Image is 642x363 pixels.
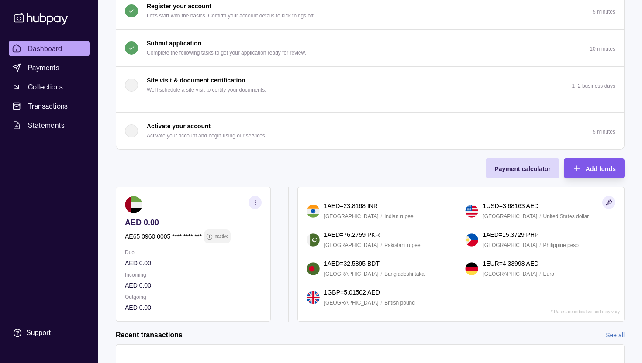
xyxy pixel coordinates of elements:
a: Collections [9,79,90,95]
p: Indian rupee [384,212,414,221]
p: 1 AED = 76.2759 PKR [324,230,380,240]
img: us [465,205,478,218]
p: AED 0.00 [125,258,262,268]
p: Register your account [147,1,211,11]
a: See all [606,330,625,340]
p: 1–2 business days [572,83,615,89]
p: [GEOGRAPHIC_DATA] [324,240,379,250]
p: [GEOGRAPHIC_DATA] [483,269,537,279]
p: / [381,298,382,308]
p: / [539,269,541,279]
p: / [381,240,382,250]
p: Let's start with the basics. Confirm your account details to kick things off. [147,11,315,21]
p: 5 minutes [593,129,615,135]
p: Site visit & document certification [147,75,245,85]
p: 5 minutes [593,9,615,15]
img: ae [125,196,142,213]
p: Outgoing [125,292,262,302]
img: bd [307,262,320,275]
p: / [381,269,382,279]
img: in [307,205,320,218]
p: / [539,212,541,221]
p: 1 AED = 23.8168 INR [324,201,378,211]
span: Transactions [28,101,68,111]
img: ph [465,233,478,247]
a: Transactions [9,98,90,114]
p: Incoming [125,270,262,280]
p: / [381,212,382,221]
p: 1 EUR = 4.33998 AED [483,259,538,268]
p: * Rates are indicative and may vary [551,309,620,314]
p: 1 USD = 3.68163 AED [483,201,538,211]
span: Payment calculator [494,165,550,172]
p: Pakistani rupee [384,240,421,250]
span: Statements [28,120,65,130]
button: Submit application Complete the following tasks to get your application ready for review.10 minutes [116,30,624,66]
button: Activate your account Activate your account and begin using our services.5 minutes [116,113,624,149]
p: British pound [384,298,415,308]
p: Euro [543,269,554,279]
p: Activate your account and begin using our services. [147,131,266,140]
p: / [539,240,541,250]
p: United States dollar [543,212,589,221]
p: [GEOGRAPHIC_DATA] [483,240,537,250]
p: Bangladeshi taka [384,269,425,279]
h2: Recent transactions [116,330,183,340]
div: Site visit & document certification We'll schedule a site visit to certify your documents.1–2 bus... [116,103,624,112]
p: Complete the following tasks to get your application ready for review. [147,48,306,58]
button: Site visit & document certification We'll schedule a site visit to certify your documents.1–2 bus... [116,67,624,103]
p: Activate your account [147,121,211,131]
span: Add funds [586,165,616,172]
p: We'll schedule a site visit to certify your documents. [147,85,266,95]
a: Dashboard [9,41,90,56]
p: [GEOGRAPHIC_DATA] [483,212,537,221]
p: Philippine peso [543,240,579,250]
button: Payment calculator [486,158,559,178]
p: [GEOGRAPHIC_DATA] [324,298,379,308]
span: Payments [28,62,59,73]
a: Statements [9,117,90,133]
p: Due [125,248,262,257]
div: Support [26,328,51,338]
p: 1 AED = 15.3729 PHP [483,230,538,240]
p: Submit application [147,38,201,48]
p: AED 0.00 [125,218,262,227]
a: Support [9,324,90,342]
img: de [465,262,478,275]
p: [GEOGRAPHIC_DATA] [324,212,379,221]
button: Add funds [564,158,625,178]
p: AED 0.00 [125,281,262,290]
p: Inactive [214,232,228,241]
span: Dashboard [28,43,62,54]
span: Collections [28,82,63,92]
p: [GEOGRAPHIC_DATA] [324,269,379,279]
a: Payments [9,60,90,75]
p: 1 GBP = 5.01502 AED [324,288,380,297]
img: pk [307,233,320,247]
p: AED 0.00 [125,303,262,312]
p: 10 minutes [590,46,615,52]
img: gb [307,291,320,304]
p: 1 AED = 32.5895 BDT [324,259,380,268]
